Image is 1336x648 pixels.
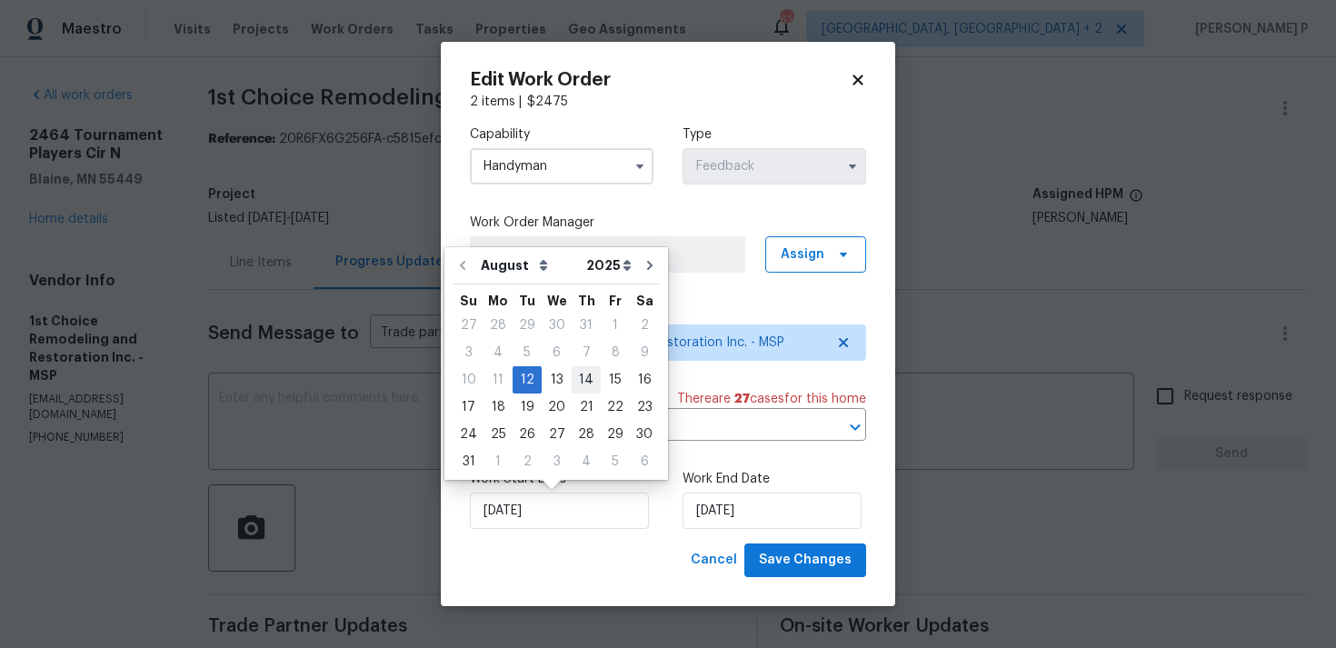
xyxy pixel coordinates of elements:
div: 5 [513,340,542,365]
input: M/D/YYYY [470,493,649,529]
label: Type [683,125,866,144]
div: 5 [601,449,630,474]
div: Sat Aug 02 2025 [630,312,659,339]
div: Wed Jul 30 2025 [542,312,572,339]
input: Select... [470,148,653,184]
span: [PERSON_NAME] P [479,245,736,264]
button: Go to next month [636,247,663,284]
div: 27 [542,422,572,447]
div: Thu Aug 07 2025 [572,339,601,366]
div: 14 [572,367,601,393]
div: 2 [630,313,659,338]
input: M/D/YYYY [683,493,862,529]
div: 6 [542,340,572,365]
div: Thu Aug 14 2025 [572,366,601,394]
abbr: Tuesday [519,294,535,307]
div: 12 [513,367,542,393]
abbr: Monday [488,294,508,307]
div: 3 [454,340,484,365]
div: 18 [484,394,513,420]
div: 8 [601,340,630,365]
span: $ 2475 [527,95,568,108]
div: Sun Aug 24 2025 [454,421,484,448]
label: Work End Date [683,470,866,488]
button: Cancel [683,543,744,577]
div: Thu Jul 31 2025 [572,312,601,339]
h2: Edit Work Order [470,71,850,89]
div: Mon Aug 25 2025 [484,421,513,448]
div: 28 [484,313,513,338]
div: Thu Sep 04 2025 [572,448,601,475]
div: 21 [572,394,601,420]
div: Sun Aug 10 2025 [454,366,484,394]
select: Year [582,252,636,279]
div: 1 [484,449,513,474]
div: Thu Aug 28 2025 [572,421,601,448]
div: Mon Aug 18 2025 [484,394,513,421]
button: Show options [629,155,651,177]
div: Wed Aug 20 2025 [542,394,572,421]
div: Tue Jul 29 2025 [513,312,542,339]
abbr: Friday [609,294,622,307]
abbr: Saturday [636,294,653,307]
div: Sat Aug 30 2025 [630,421,659,448]
div: Tue Aug 05 2025 [513,339,542,366]
div: 16 [630,367,659,393]
div: Sat Aug 16 2025 [630,366,659,394]
div: 4 [572,449,601,474]
span: Cancel [691,549,737,572]
div: 11 [484,367,513,393]
div: Tue Sep 02 2025 [513,448,542,475]
div: Tue Aug 26 2025 [513,421,542,448]
label: Trade Partner [470,302,866,320]
div: Thu Aug 21 2025 [572,394,601,421]
div: Sun Aug 03 2025 [454,339,484,366]
div: Fri Aug 22 2025 [601,394,630,421]
div: Mon Aug 04 2025 [484,339,513,366]
div: Fri Aug 15 2025 [601,366,630,394]
abbr: Wednesday [547,294,567,307]
div: 25 [484,422,513,447]
button: Show options [842,155,863,177]
div: 22 [601,394,630,420]
span: Assign [781,245,824,264]
button: Go to previous month [449,247,476,284]
div: 29 [513,313,542,338]
div: Fri Aug 29 2025 [601,421,630,448]
div: 30 [542,313,572,338]
div: 2 [513,449,542,474]
input: Select... [683,148,866,184]
div: 19 [513,394,542,420]
div: Mon Jul 28 2025 [484,312,513,339]
div: Sat Sep 06 2025 [630,448,659,475]
div: 2 items | [470,93,866,111]
div: 4 [484,340,513,365]
span: Save Changes [759,549,852,572]
div: Wed Aug 27 2025 [542,421,572,448]
label: Capability [470,125,653,144]
div: Wed Aug 06 2025 [542,339,572,366]
select: Month [476,252,582,279]
button: Save Changes [744,543,866,577]
div: Tue Aug 19 2025 [513,394,542,421]
div: 10 [454,367,484,393]
div: Mon Sep 01 2025 [484,448,513,475]
div: 7 [572,340,601,365]
div: 9 [630,340,659,365]
div: Sun Aug 31 2025 [454,448,484,475]
div: 27 [454,313,484,338]
div: 20 [542,394,572,420]
div: Fri Aug 01 2025 [601,312,630,339]
div: 30 [630,422,659,447]
div: Sat Aug 23 2025 [630,394,659,421]
div: 15 [601,367,630,393]
label: Work Order Manager [470,214,866,232]
div: 17 [454,394,484,420]
abbr: Thursday [578,294,595,307]
abbr: Sunday [460,294,477,307]
div: Wed Sep 03 2025 [542,448,572,475]
div: 29 [601,422,630,447]
div: 6 [630,449,659,474]
div: Tue Aug 12 2025 [513,366,542,394]
div: 31 [572,313,601,338]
